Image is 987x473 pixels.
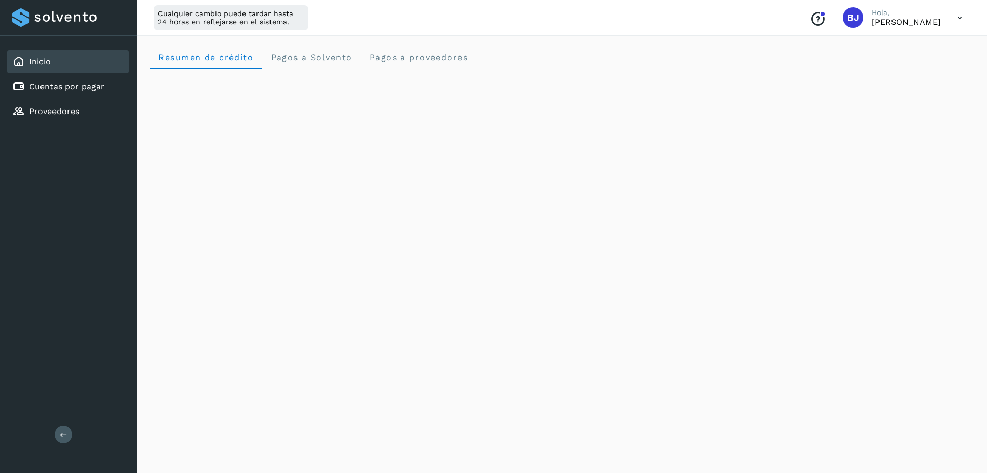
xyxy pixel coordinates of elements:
[872,17,941,27] p: Brayant Javier Rocha Martinez
[7,75,129,98] div: Cuentas por pagar
[7,100,129,123] div: Proveedores
[29,81,104,91] a: Cuentas por pagar
[369,52,468,62] span: Pagos a proveedores
[158,52,253,62] span: Resumen de crédito
[154,5,308,30] div: Cualquier cambio puede tardar hasta 24 horas en reflejarse en el sistema.
[872,8,941,17] p: Hola,
[270,52,352,62] span: Pagos a Solvento
[29,57,51,66] a: Inicio
[29,106,79,116] a: Proveedores
[7,50,129,73] div: Inicio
